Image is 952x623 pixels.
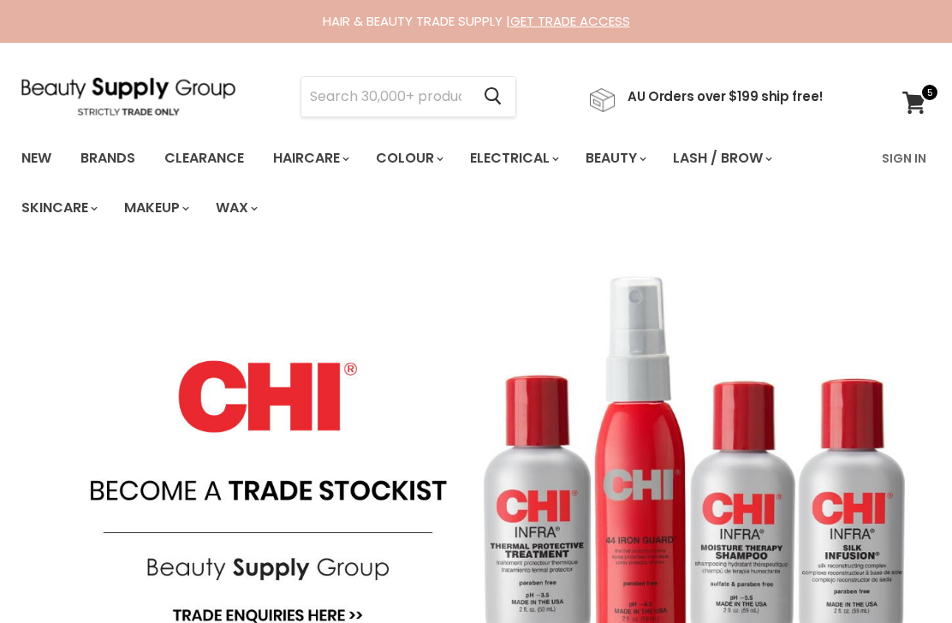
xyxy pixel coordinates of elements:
[203,190,268,226] a: Wax
[573,140,657,176] a: Beauty
[470,77,515,116] button: Search
[301,77,470,116] input: Search
[9,190,108,226] a: Skincare
[363,140,454,176] a: Colour
[866,543,935,606] iframe: Gorgias live chat messenger
[9,133,872,233] ul: Main menu
[9,140,64,176] a: New
[111,190,199,226] a: Makeup
[68,140,148,176] a: Brands
[660,140,782,176] a: Lash / Brow
[872,140,937,176] a: Sign In
[300,76,516,117] form: Product
[457,140,569,176] a: Electrical
[260,140,360,176] a: Haircare
[510,12,630,30] a: GET TRADE ACCESS
[152,140,257,176] a: Clearance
